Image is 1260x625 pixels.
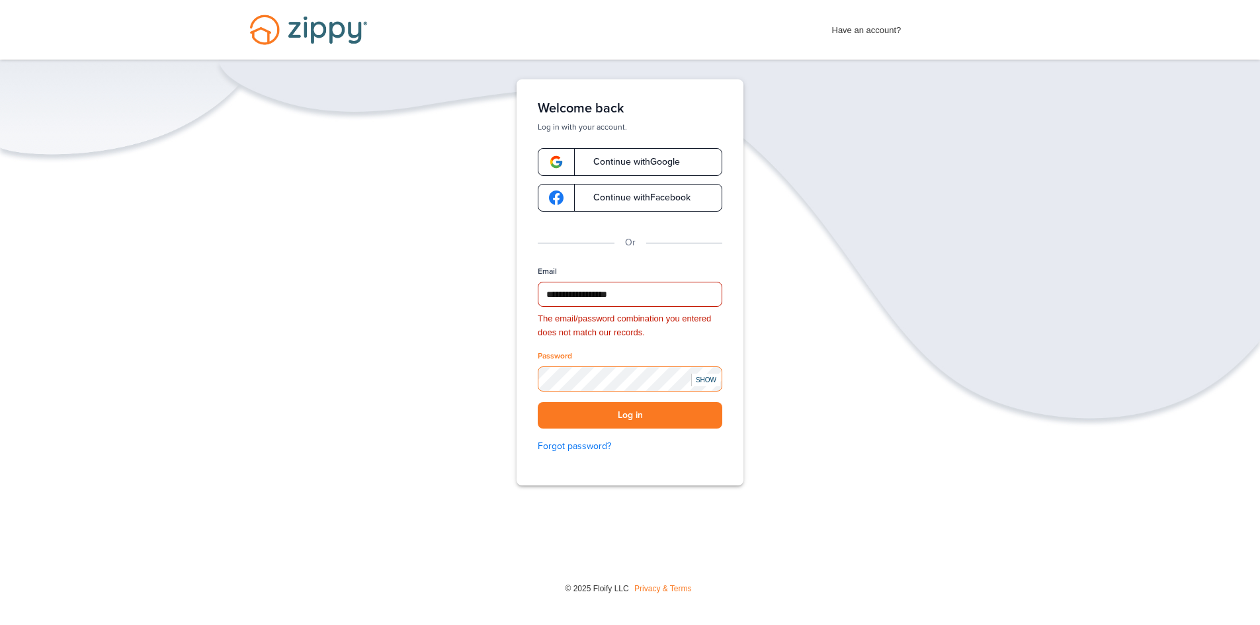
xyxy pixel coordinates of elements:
span: Have an account? [832,17,902,38]
div: SHOW [691,374,720,386]
div: The email/password combination you entered does not match our records. [538,312,722,340]
p: Or [625,235,636,250]
label: Email [538,266,557,277]
input: Email [538,282,722,307]
p: Log in with your account. [538,122,722,132]
a: Forgot password? [538,439,722,454]
a: google-logoContinue withGoogle [538,148,722,176]
span: Continue with Google [580,157,680,167]
label: Password [538,351,572,362]
span: © 2025 Floify LLC [565,584,628,593]
img: google-logo [549,190,564,205]
span: Continue with Facebook [580,193,691,202]
a: Privacy & Terms [634,584,691,593]
input: Password [538,366,722,392]
h1: Welcome back [538,101,722,116]
a: google-logoContinue withFacebook [538,184,722,212]
button: Log in [538,402,722,429]
img: google-logo [549,155,564,169]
